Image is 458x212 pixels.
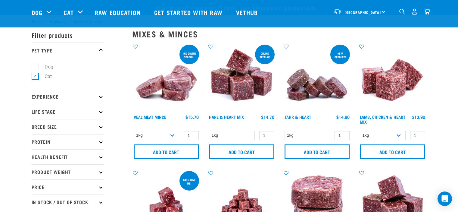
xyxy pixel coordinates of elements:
[132,43,201,112] img: 1160 Veal Meat Mince Medallions 01
[209,116,244,118] a: Hare & Heart Mix
[285,116,311,118] a: Tahr & Heart
[32,119,104,134] p: Breed Size
[32,27,104,43] p: Filter products
[207,43,276,112] img: Pile Of Cubed Hare Heart For Pets
[255,49,275,62] div: ONLINE SPECIAL!
[360,116,405,123] a: Lamb, Chicken & Heart Mix
[32,179,104,195] p: Price
[424,8,430,15] img: home-icon@2x.png
[148,0,230,24] a: Get started with Raw
[283,43,351,112] img: 1093 Wallaby Heart Medallions 01
[209,144,274,159] input: Add to cart
[399,9,405,14] img: home-icon-1@2x.png
[179,175,199,188] div: Cats love me!
[184,131,199,140] input: 1
[230,0,266,24] a: Vethub
[32,134,104,149] p: Protein
[32,89,104,104] p: Experience
[336,115,350,119] div: $14.90
[35,63,56,71] label: Dog
[134,144,199,159] input: Add to cart
[32,164,104,179] p: Product Weight
[89,0,148,24] a: Raw Education
[335,131,350,140] input: 1
[132,29,427,39] h2: Mixes & Minces
[35,73,54,80] label: Cat
[330,49,350,62] div: New product!
[438,191,452,206] div: Open Intercom Messenger
[64,8,74,17] a: Cat
[32,149,104,164] p: Health Benefit
[179,49,199,62] div: 1kg online special!
[32,8,42,17] a: Dog
[134,116,166,118] a: Veal Meat Mince
[32,104,104,119] p: Life Stage
[360,144,425,159] input: Add to cart
[185,115,199,119] div: $15.70
[32,195,104,210] p: In Stock / Out Of Stock
[410,131,425,140] input: 1
[411,8,418,15] img: user.png
[261,115,274,119] div: $14.70
[334,9,342,14] img: van-moving.png
[259,131,274,140] input: 1
[358,43,427,112] img: 1124 Lamb Chicken Heart Mix 01
[32,43,104,58] p: Pet Type
[345,11,381,13] span: [GEOGRAPHIC_DATA]
[285,144,350,159] input: Add to cart
[412,115,425,119] div: $13.90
